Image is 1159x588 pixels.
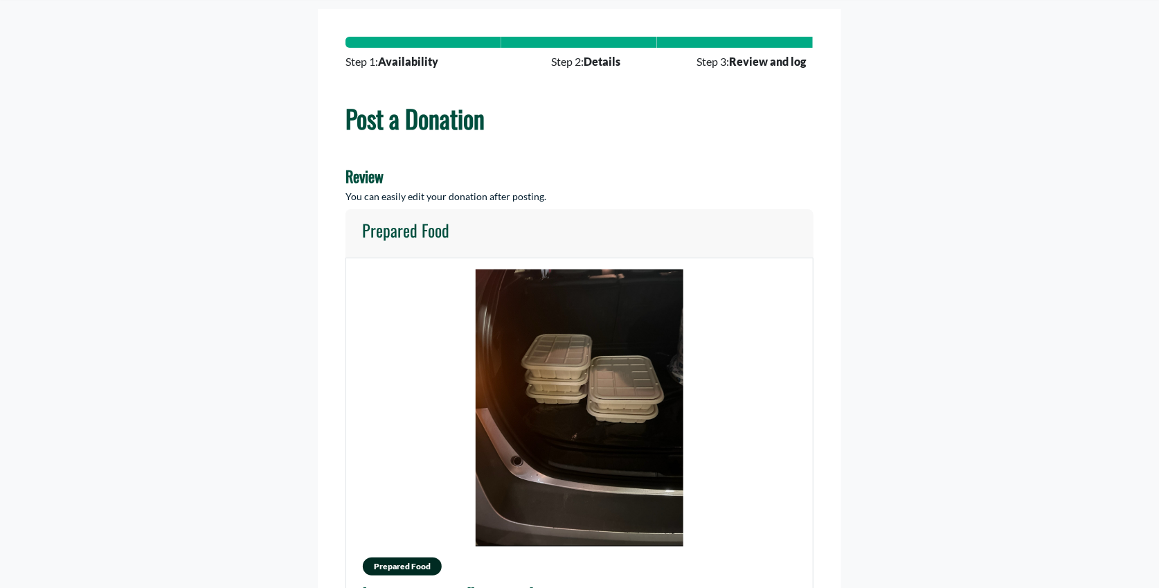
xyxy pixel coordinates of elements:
strong: Details [584,55,621,68]
span: Step 2: [552,53,621,70]
strong: Availability [378,55,438,68]
h5: You can easily edit your donation after posting. [345,191,814,203]
strong: Review and log [729,55,806,68]
h1: Post a Donation [345,103,814,133]
h4: Prepared Food [362,220,449,240]
h4: Review [345,167,814,185]
span: Prepared Food [363,558,442,576]
span: Step 3: [697,53,814,70]
img: IMG_C73A5ABFF14B-1.jpeg [476,269,683,546]
span: Step 1: [345,53,438,70]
